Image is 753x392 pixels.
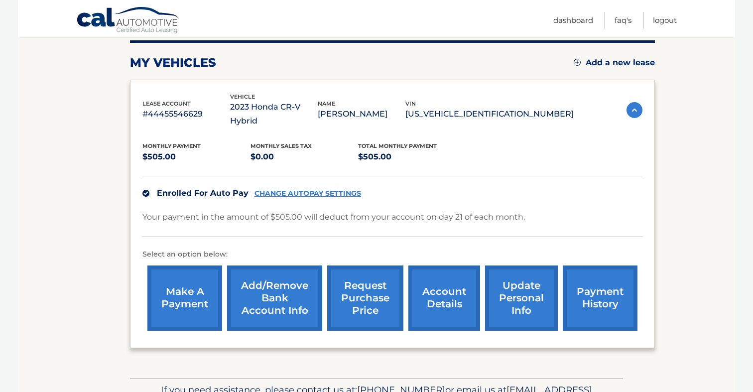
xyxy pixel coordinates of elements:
[574,59,581,66] img: add.svg
[318,100,335,107] span: name
[142,107,230,121] p: #44455546629
[251,150,359,164] p: $0.00
[553,12,593,28] a: Dashboard
[142,100,191,107] span: lease account
[574,58,655,68] a: Add a new lease
[230,100,318,128] p: 2023 Honda CR-V Hybrid
[318,107,405,121] p: [PERSON_NAME]
[76,6,181,35] a: Cal Automotive
[142,190,149,197] img: check.svg
[358,142,437,149] span: Total Monthly Payment
[251,142,312,149] span: Monthly sales Tax
[405,107,574,121] p: [US_VEHICLE_IDENTIFICATION_NUMBER]
[408,265,480,331] a: account details
[142,210,525,224] p: Your payment in the amount of $505.00 will deduct from your account on day 21 of each month.
[327,265,403,331] a: request purchase price
[615,12,631,28] a: FAQ's
[653,12,677,28] a: Logout
[142,142,201,149] span: Monthly Payment
[563,265,637,331] a: payment history
[627,102,642,118] img: accordion-active.svg
[157,188,249,198] span: Enrolled For Auto Pay
[405,100,416,107] span: vin
[230,93,255,100] span: vehicle
[227,265,322,331] a: Add/Remove bank account info
[254,189,361,198] a: CHANGE AUTOPAY SETTINGS
[130,55,216,70] h2: my vehicles
[358,150,466,164] p: $505.00
[142,150,251,164] p: $505.00
[147,265,222,331] a: make a payment
[142,249,642,261] p: Select an option below:
[485,265,558,331] a: update personal info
